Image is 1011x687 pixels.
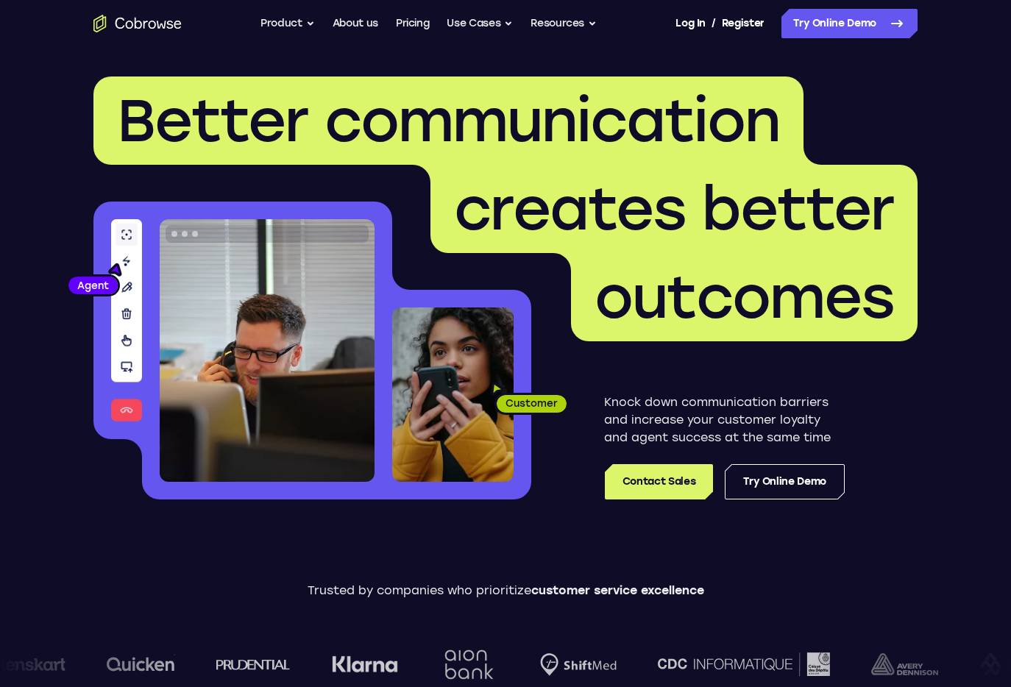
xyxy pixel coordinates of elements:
span: outcomes [595,262,894,332]
span: / [712,15,716,32]
img: A customer holding their phone [392,307,514,482]
button: Use Cases [447,9,513,38]
p: Knock down communication barriers and increase your customer loyalty and agent success at the sam... [604,394,845,446]
img: A customer support agent talking on the phone [160,219,375,482]
a: Try Online Demo [725,464,845,499]
a: Pricing [396,9,430,38]
span: customer service excellence [531,583,704,597]
a: Contact Sales [605,464,713,499]
a: Try Online Demo [781,9,918,38]
button: Product [260,9,315,38]
a: About us [333,9,378,38]
a: Register [722,9,765,38]
button: Resources [531,9,597,38]
img: CDC Informatique [648,652,820,675]
a: Go to the home page [93,15,182,32]
span: Better communication [117,85,780,156]
span: creates better [454,174,894,244]
img: Shiftmed [530,653,606,676]
img: prudential [206,658,280,670]
a: Log In [675,9,705,38]
img: Klarna [322,655,388,673]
